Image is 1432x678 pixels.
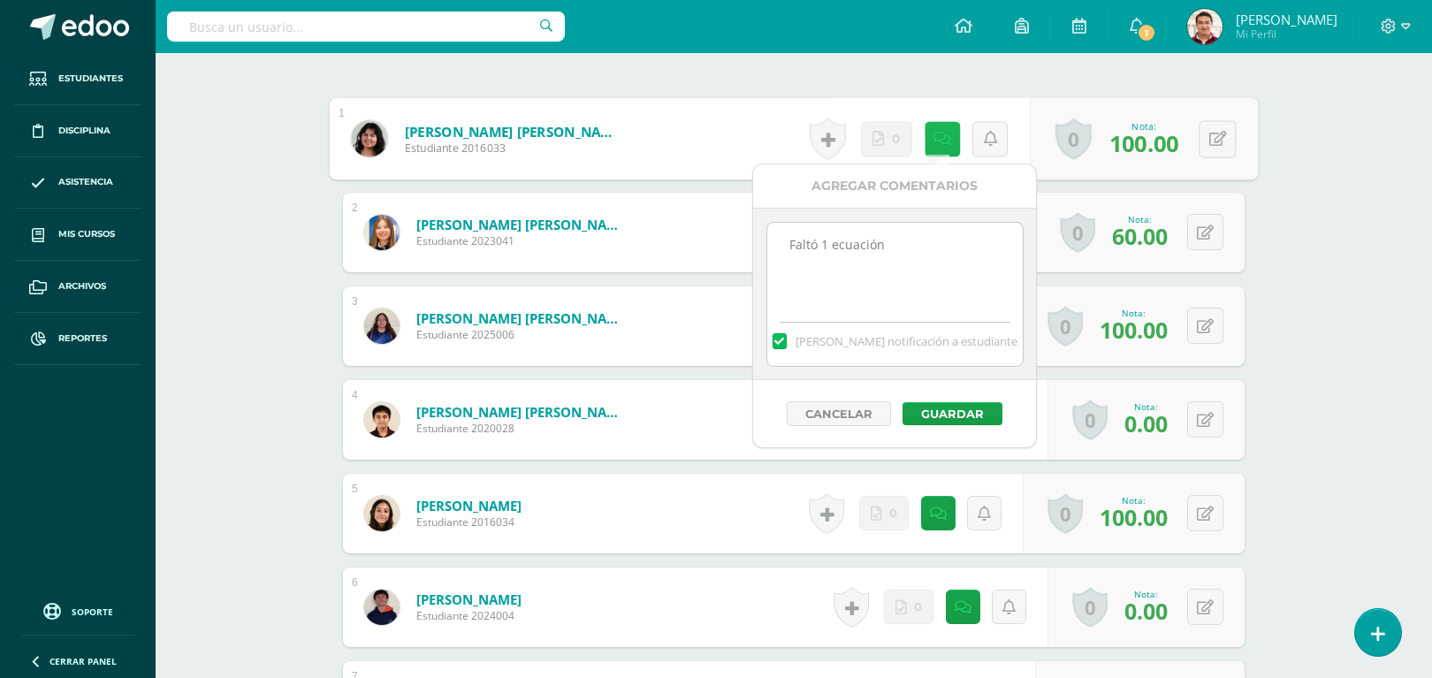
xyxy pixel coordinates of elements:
div: Nota: [1124,400,1168,413]
span: Mis cursos [58,227,115,241]
span: Asistencia [58,175,113,189]
span: Estudiante 2016033 [405,141,623,156]
a: 0 [1072,587,1108,628]
a: Reportes [14,313,141,365]
a: Mis cursos [14,209,141,261]
span: Estudiante 2024004 [416,608,522,623]
span: 0.00 [1124,596,1168,626]
span: Estudiante 2025006 [416,327,628,342]
span: [PERSON_NAME] [1236,11,1337,28]
span: Archivos [58,279,106,293]
span: Soporte [72,606,113,618]
button: Guardar [903,402,1002,425]
div: Nota: [1124,588,1168,600]
div: Agregar Comentarios [753,164,1036,208]
a: [PERSON_NAME] [416,497,522,514]
a: [PERSON_NAME] [416,590,522,608]
input: Busca un usuario... [167,11,565,42]
div: Nota: [1100,494,1168,507]
span: [PERSON_NAME] notificación a estudiante [796,333,1017,349]
span: Mi Perfil [1236,27,1337,42]
span: Estudiante 2020028 [416,421,628,436]
span: 100.00 [1100,315,1168,345]
span: Disciplina [58,124,110,138]
span: Reportes [58,331,107,346]
span: 0 [892,122,900,156]
textarea: Faltó 1 ecuación [767,223,1023,311]
span: 100.00 [1100,502,1168,532]
div: Nota: [1112,213,1168,225]
img: 524766aad4614d9db078e02bfb54a00b.png [364,402,400,438]
img: 4bc0f6235ad3caadf354639d660304b4.png [364,215,400,250]
a: Soporte [21,598,134,622]
a: [PERSON_NAME] [PERSON_NAME] [416,309,628,327]
img: 7383fbd875ed3a81cc002658620bcc65.png [364,590,400,625]
a: [PERSON_NAME] [PERSON_NAME] [416,403,628,421]
a: 0 [1047,306,1083,347]
img: 2387bd9846f66142990f689055da7dd1.png [364,496,400,531]
span: Cerrar panel [50,655,117,667]
img: 02fc95f1cea7a14427fa6a2cfa2f001c.png [364,309,400,344]
button: Cancelar [787,401,891,426]
span: Estudiantes [58,72,123,86]
div: Nota: [1100,307,1168,319]
a: 0 [1060,212,1095,253]
a: Disciplina [14,105,141,157]
span: Estudiante 2023041 [416,233,628,248]
a: 0 [1072,400,1108,440]
a: [PERSON_NAME] [PERSON_NAME] [405,122,623,141]
img: 9da4bd09db85578faf3960d75a072bc8.png [351,120,387,156]
a: 0 [1047,493,1083,534]
div: Nota: [1109,119,1179,132]
span: 100.00 [1109,127,1179,158]
a: 0 [1055,118,1092,160]
img: e7cd323b44cf5a74fd6dd1684ce041c5.png [1187,9,1223,44]
span: 0.00 [1124,408,1168,438]
a: Estudiantes [14,53,141,105]
span: 1 [1137,23,1156,42]
span: 0 [889,497,897,529]
a: Asistencia [14,157,141,209]
span: Estudiante 2016034 [416,514,522,529]
span: 60.00 [1112,221,1168,251]
a: [PERSON_NAME] [PERSON_NAME] [416,216,628,233]
a: Archivos [14,261,141,313]
span: 0 [914,590,922,623]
